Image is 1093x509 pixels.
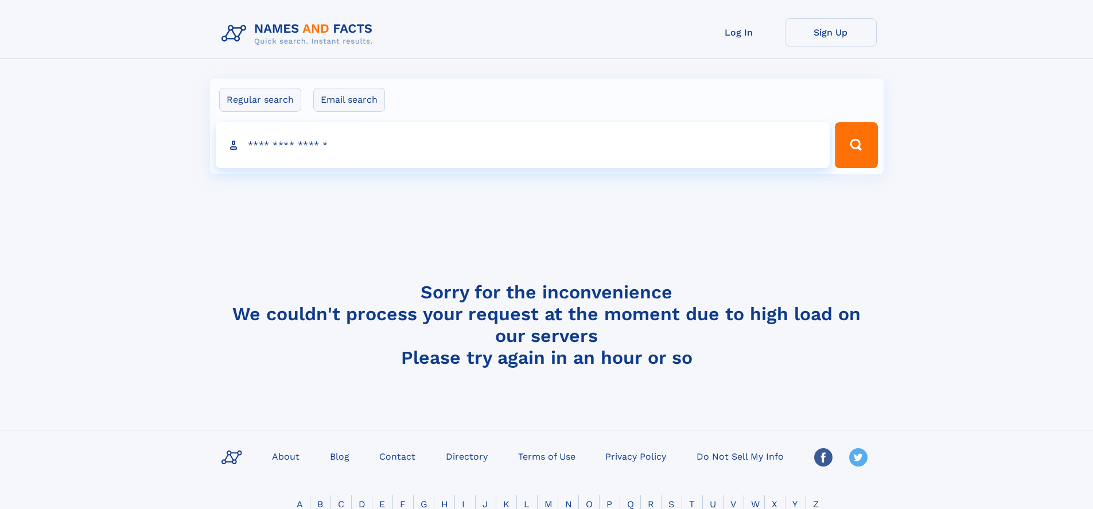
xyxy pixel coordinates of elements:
img: Twitter [849,448,868,467]
input: search input [216,122,830,168]
label: Regular search [219,88,301,112]
a: Privacy Policy [601,448,671,464]
img: Facebook [814,448,833,467]
a: Contact [375,448,420,464]
label: Email search [313,88,385,112]
a: Directory [441,448,492,464]
a: Log In [693,18,785,46]
a: Blog [325,448,354,464]
img: Logo Names and Facts [217,18,382,49]
a: Sign Up [785,18,877,46]
button: Search Button [835,122,877,168]
h4: Sorry for the inconvenience We couldn't process your request at the moment due to high load on ou... [217,281,877,368]
a: Do Not Sell My Info [692,448,788,464]
a: About [267,448,304,464]
a: Terms of Use [514,448,580,464]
